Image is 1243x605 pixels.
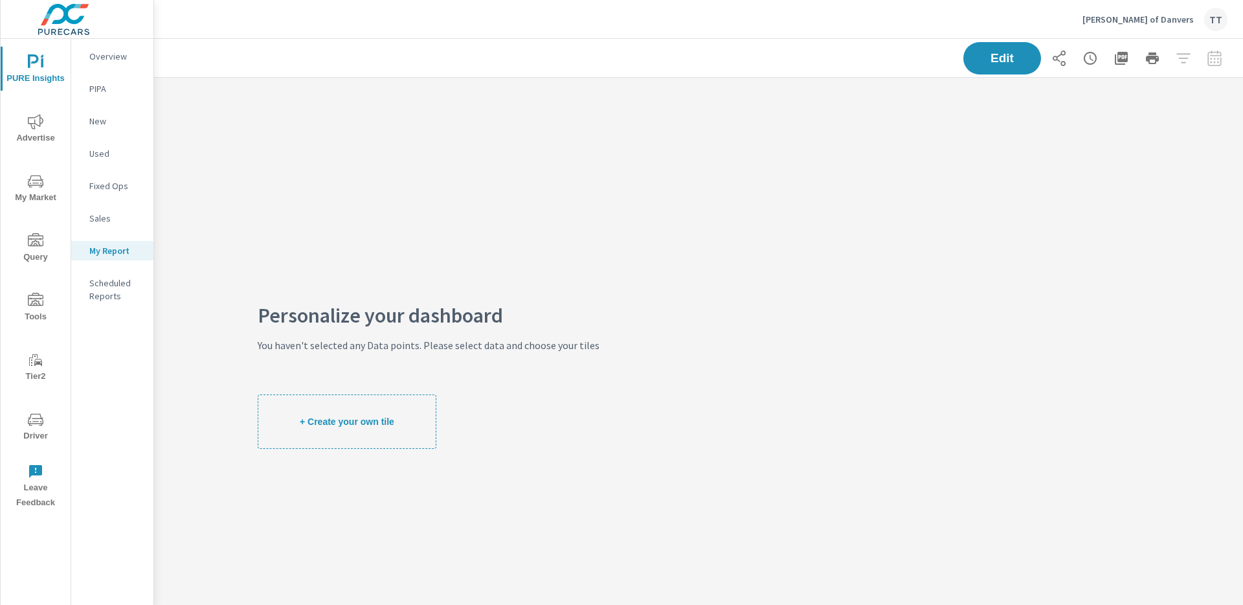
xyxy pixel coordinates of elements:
[71,47,153,66] div: Overview
[5,464,67,510] span: Leave Feedback
[1,39,71,516] div: nav menu
[5,174,67,205] span: My Market
[89,212,143,225] p: Sales
[5,412,67,444] span: Driver
[5,293,67,325] span: Tools
[5,114,67,146] span: Advertise
[89,179,143,192] p: Fixed Ops
[89,82,143,95] p: PIPA
[71,273,153,306] div: Scheduled Reports
[5,352,67,384] span: Tier2
[1046,45,1072,71] button: Share Report
[89,115,143,128] p: New
[71,209,153,228] div: Sales
[258,309,599,337] span: Personalize your dashboard
[89,277,143,302] p: Scheduled Reports
[89,50,143,63] p: Overview
[71,241,153,260] div: My Report
[1082,14,1194,25] p: [PERSON_NAME] of Danvers
[1139,45,1165,71] button: Print Report
[258,394,436,449] button: + Create your own tile
[5,54,67,86] span: PURE Insights
[89,147,143,160] p: Used
[71,176,153,196] div: Fixed Ops
[89,244,143,257] p: My Report
[71,79,153,98] div: PIPA
[963,42,1041,74] button: Edit
[1108,45,1134,71] button: "Export Report to PDF"
[71,111,153,131] div: New
[5,233,67,265] span: Query
[258,337,599,394] span: You haven't selected any Data points. Please select data and choose your tiles
[300,416,394,428] span: + Create your own tile
[1204,8,1227,31] div: TT
[976,52,1028,64] span: Edit
[71,144,153,163] div: Used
